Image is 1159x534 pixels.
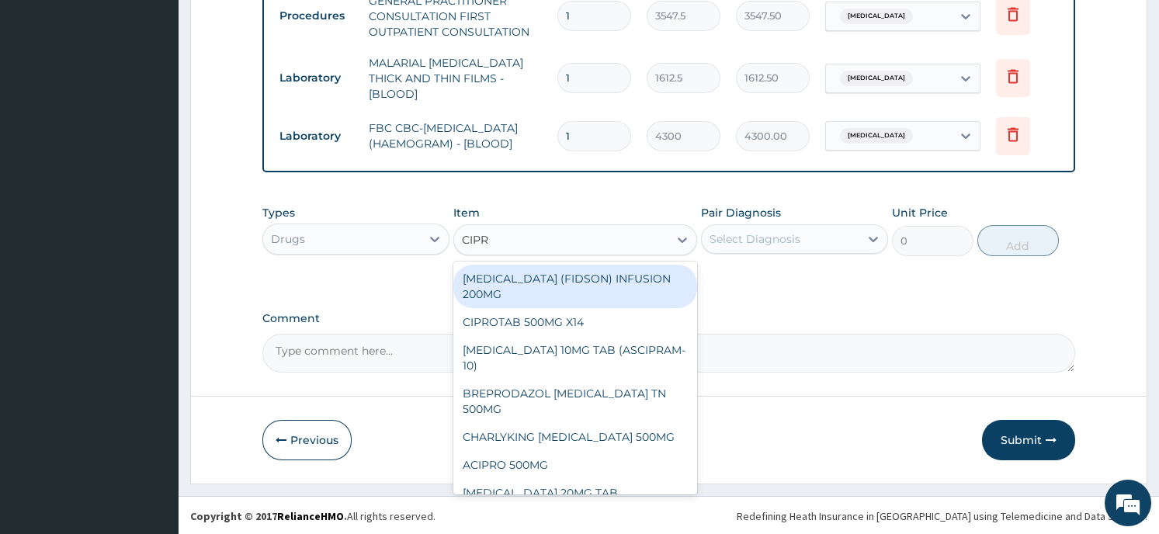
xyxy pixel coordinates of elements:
[737,508,1147,524] div: Redefining Heath Insurance in [GEOGRAPHIC_DATA] using Telemedicine and Data Science!
[29,78,63,116] img: d_794563401_company_1708531726252_794563401
[277,509,344,523] a: RelianceHMO
[453,451,697,479] div: ACIPRO 500MG
[262,312,1074,325] label: Comment
[453,380,697,423] div: BREPRODAZOL [MEDICAL_DATA] TN 500MG
[190,509,347,523] strong: Copyright © 2017 .
[272,64,361,92] td: Laboratory
[8,363,296,418] textarea: Type your message and hit 'Enter'
[453,265,697,308] div: [MEDICAL_DATA] (FIDSON) INFUSION 200MG
[701,205,781,220] label: Pair Diagnosis
[453,205,480,220] label: Item
[262,206,295,220] label: Types
[262,420,352,460] button: Previous
[453,423,697,451] div: CHARLYKING [MEDICAL_DATA] 500MG
[977,225,1059,256] button: Add
[81,87,261,107] div: Chat with us now
[453,308,697,336] div: CIPROTAB 500MG X14
[361,113,549,159] td: FBC CBC-[MEDICAL_DATA] (HAEMOGRAM) - [BLOOD]
[840,9,913,24] span: [MEDICAL_DATA]
[982,420,1075,460] button: Submit
[255,8,292,45] div: Minimize live chat window
[453,336,697,380] div: [MEDICAL_DATA] 10MG TAB (ASCIPRAM- 10)
[90,165,214,322] span: We're online!
[710,231,800,247] div: Select Diagnosis
[453,479,697,522] div: [MEDICAL_DATA] 20MG TAB (ASCIPRAM- 20)
[840,71,913,86] span: [MEDICAL_DATA]
[272,2,361,30] td: Procedures
[272,122,361,151] td: Laboratory
[892,205,948,220] label: Unit Price
[271,231,305,247] div: Drugs
[361,47,549,109] td: MALARIAL [MEDICAL_DATA] THICK AND THIN FILMS - [BLOOD]
[840,128,913,144] span: [MEDICAL_DATA]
